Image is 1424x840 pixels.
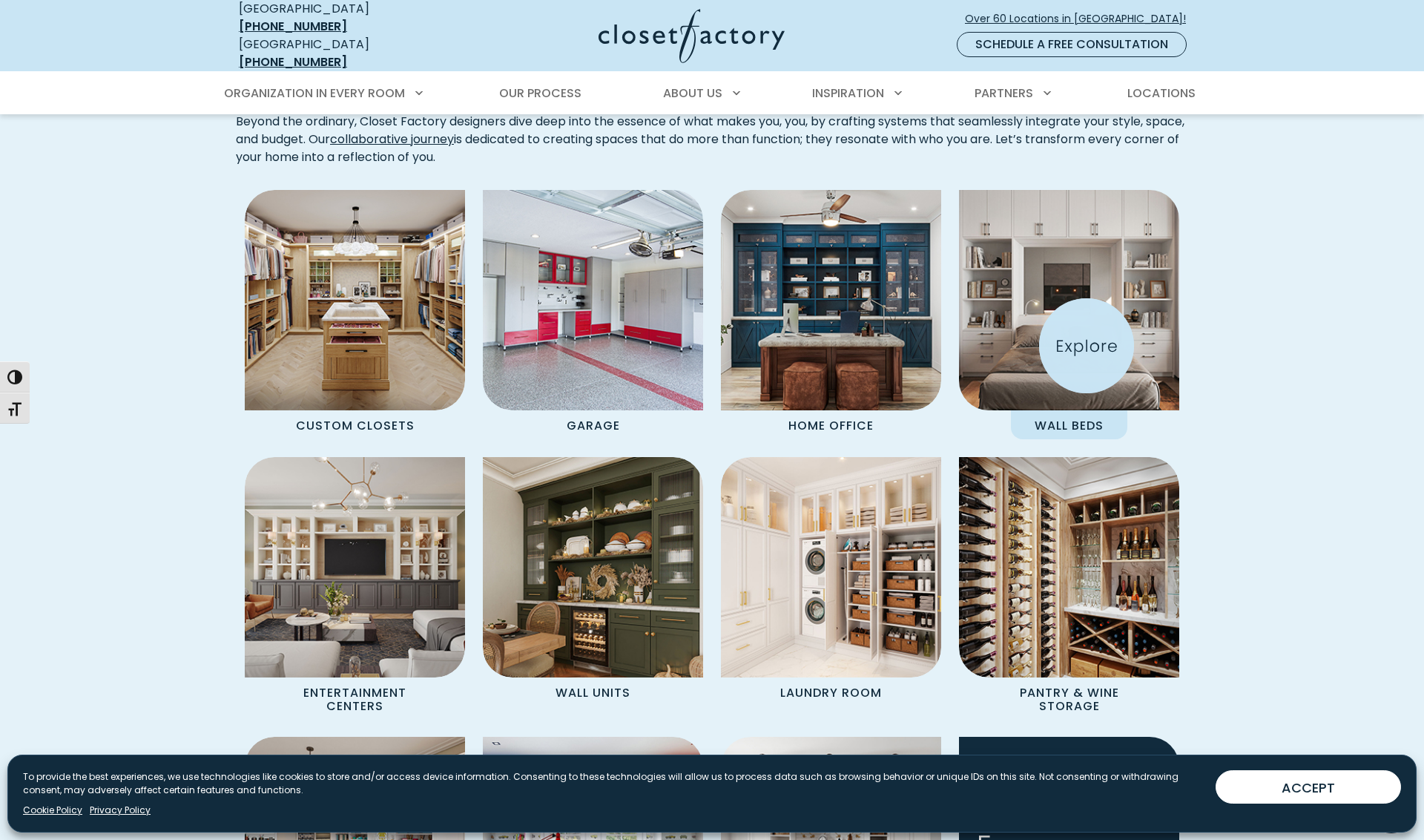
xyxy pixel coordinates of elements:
[245,457,465,720] a: Entertainment Center Entertainment Centers
[948,179,1190,421] img: Wall Bed
[245,190,465,439] a: Custom Closet with island Custom Closets
[483,457,703,720] a: Wall unit Wall Units
[721,457,941,677] img: Custom Laundry Room
[1127,85,1196,102] span: Locations
[959,457,1179,677] img: Custom Pantry
[964,6,1199,32] a: Over 60 Locations in [GEOGRAPHIC_DATA]!
[267,677,444,720] p: Entertainment Centers
[483,190,703,410] img: Garage Cabinets
[721,190,941,410] img: Home Office featuring desk and custom cabinetry
[765,410,897,439] p: Home Office
[981,677,1158,720] p: Pantry & Wine Storage
[239,36,454,71] div: [GEOGRAPHIC_DATA]
[959,190,1179,439] a: Wall Bed Wall Beds
[1011,410,1127,439] p: Wall Beds
[272,410,438,439] p: Custom Closets
[23,804,82,817] a: Cookie Policy
[239,18,347,35] a: [PHONE_NUMBER]
[957,32,1187,57] a: Schedule a Free Consultation
[90,804,151,817] a: Privacy Policy
[330,131,454,148] a: collaborative journey
[483,457,703,677] img: Wall unit
[543,410,644,439] p: Garage
[756,677,906,706] p: Laundry Room
[214,73,1210,114] nav: Primary Menu
[975,85,1033,102] span: Partners
[245,190,465,410] img: Custom Closet with island
[663,85,722,102] span: About Us
[1216,770,1401,804] button: ACCEPT
[721,190,941,439] a: Home Office featuring desk and custom cabinetry Home Office
[532,677,654,706] p: Wall Units
[721,457,941,720] a: Custom Laundry Room Laundry Room
[483,190,703,439] a: Garage Cabinets Garage
[239,53,347,70] a: [PHONE_NUMBER]
[965,11,1198,27] span: Over 60 Locations in [GEOGRAPHIC_DATA]!
[599,9,785,63] img: Closet Factory Logo
[245,457,465,677] img: Entertainment Center
[499,85,581,102] span: Our Process
[812,85,884,102] span: Inspiration
[959,457,1179,720] a: Custom Pantry Pantry & Wine Storage
[224,85,405,102] span: Organization in Every Room
[23,770,1204,797] p: To provide the best experiences, we use technologies like cookies to store and/or access device i...
[236,113,1188,166] p: Beyond the ordinary, Closet Factory designers dive deep into the essence of what makes you, you, ...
